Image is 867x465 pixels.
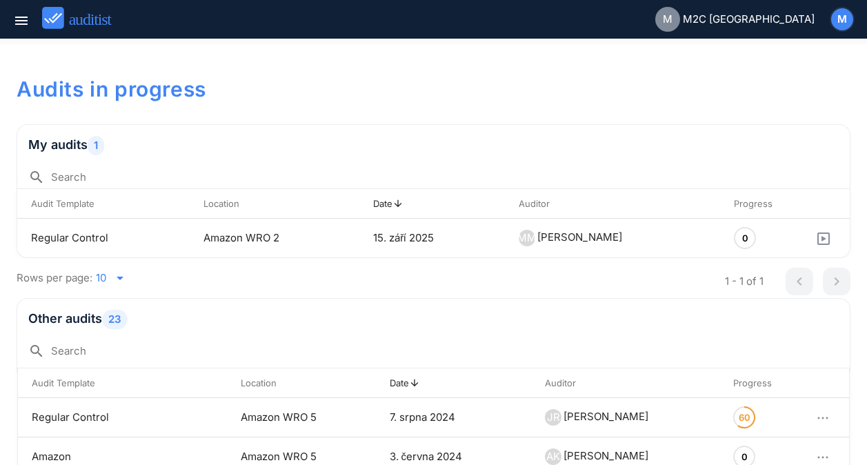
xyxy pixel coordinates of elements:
[376,368,532,398] th: Date: Sorted descending. Activate to remove sorting.
[547,410,560,425] span: JR
[517,230,537,246] span: MM
[564,449,648,462] span: [PERSON_NAME]
[18,368,227,398] th: Audit Template: Not sorted. Activate to sort ascending.
[739,406,750,428] div: 60
[719,368,797,398] th: Progress: Not sorted. Activate to sort ascending.
[537,230,622,244] span: [PERSON_NAME]
[96,272,106,284] div: 10
[546,449,560,464] span: AK
[42,7,124,30] img: auditist_logo_new.svg
[392,198,403,209] i: arrow_upward
[720,189,797,219] th: Progress: Not sorted. Activate to sort ascending.
[564,410,648,423] span: [PERSON_NAME]
[830,7,855,32] button: M
[190,219,360,257] td: Amazon WRO 2
[28,343,45,359] i: search
[725,274,764,290] div: 1 - 1 of 1
[409,377,420,388] i: arrow_upward
[837,12,847,28] span: M
[51,340,839,362] input: Search
[88,136,104,155] span: 1
[531,368,719,398] th: Auditor: Not sorted. Activate to sort ascending.
[102,310,128,329] span: 23
[28,136,839,155] h3: My audits
[17,189,190,219] th: Audit Template: Not sorted. Activate to sort ascending.
[797,189,850,219] th: : Not sorted.
[17,258,688,298] div: Rows per page:
[359,189,504,219] th: Date: Sorted descending. Activate to remove sorting.
[28,310,839,329] h3: Other audits
[505,189,720,219] th: Auditor: Not sorted. Activate to sort ascending.
[51,166,839,188] input: Search
[797,368,849,398] th: : Not sorted.
[227,398,375,437] td: Amazon WRO 5
[18,398,227,437] td: Regular Control
[13,12,30,29] i: menu
[227,368,375,398] th: Location: Not sorted. Activate to sort ascending.
[742,227,748,249] div: 0
[683,12,815,28] span: M2C [GEOGRAPHIC_DATA]
[28,169,45,186] i: search
[663,12,672,28] span: M
[17,75,850,103] h1: Audits in progress
[190,189,360,219] th: Location: Not sorted. Activate to sort ascending.
[376,398,532,437] td: 7. srpna 2024
[17,219,190,257] td: Regular Control
[359,219,504,257] td: 15. září 2025
[112,270,128,286] i: arrow_drop_down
